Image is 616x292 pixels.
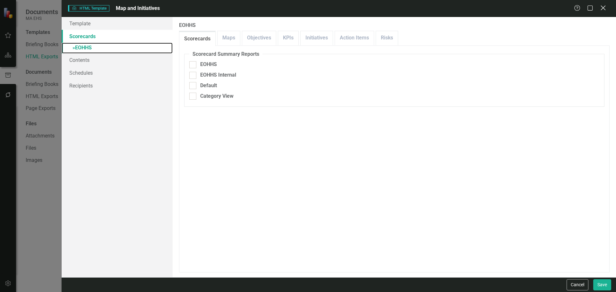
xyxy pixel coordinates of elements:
[62,17,173,30] a: Template
[62,66,173,79] a: Schedules
[242,31,276,45] a: Objectives
[218,31,240,45] a: Maps
[376,31,398,45] a: Risks
[179,32,215,46] a: Scorecards
[68,5,109,12] span: HTML Template
[301,31,333,45] a: Initiatives
[567,279,588,290] button: Cancel
[200,71,236,79] div: EOHHS Internal
[593,279,611,290] button: Save
[62,54,173,66] a: Contents
[200,61,217,68] div: EOHHS
[179,22,610,29] label: EOHHS
[200,93,234,100] div: Category View
[335,31,374,45] a: Action Items
[200,82,217,89] div: Default
[189,51,262,58] legend: Scorecard Summary Reports
[62,43,173,54] a: »EOHHS
[73,45,75,51] span: »
[278,31,298,45] a: KPIs
[116,5,160,11] span: Map and Initiatives
[62,79,173,92] a: Recipients
[62,30,173,43] a: Scorecards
